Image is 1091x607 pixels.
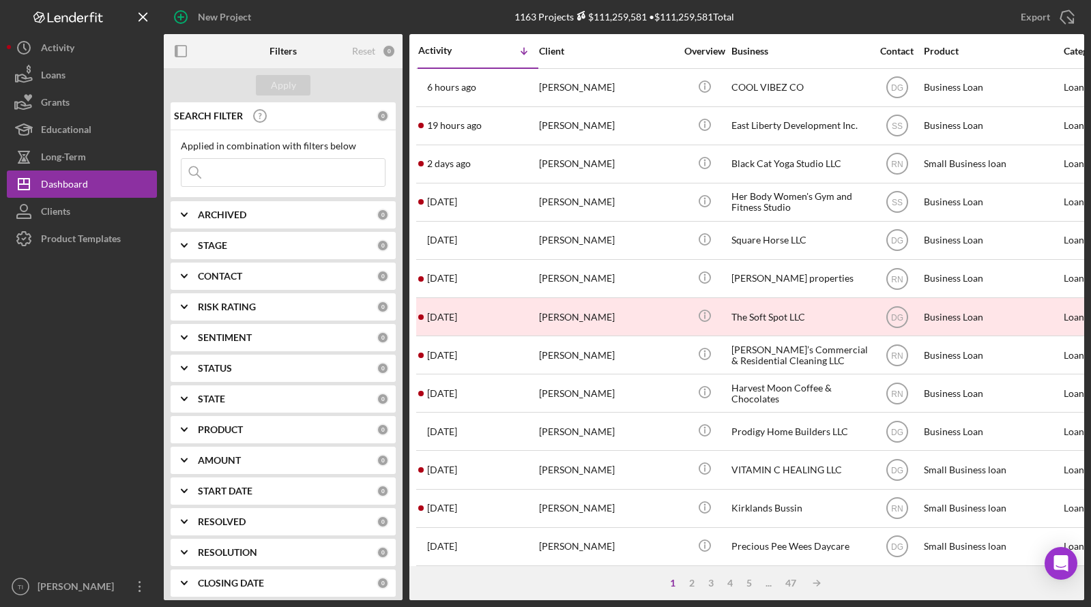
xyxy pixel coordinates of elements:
text: DG [891,83,903,93]
text: DG [891,427,903,436]
div: Business Loan [924,413,1060,449]
text: DG [891,466,903,475]
text: SS [891,198,902,207]
text: DG [891,542,903,552]
button: Dashboard [7,171,157,198]
text: DG [891,312,903,322]
div: Apply [271,75,296,95]
button: Export [1007,3,1084,31]
div: 0 [377,110,389,122]
div: Dashboard [41,171,88,201]
time: 2025-10-07 10:18 [427,82,476,93]
div: 0 [377,546,389,559]
text: TI [18,583,24,591]
button: Loans [7,61,157,89]
div: New Project [198,3,251,31]
time: 2025-10-06 21:13 [427,120,482,131]
button: Educational [7,116,157,143]
div: Overview [679,46,730,57]
div: 0 [377,393,389,405]
div: Business Loan [924,299,1060,335]
div: Contact [871,46,922,57]
b: SEARCH FILTER [174,110,243,121]
div: [PERSON_NAME] [539,451,675,488]
time: 2025-10-03 16:53 [427,312,457,323]
div: 0 [377,331,389,344]
div: 0 [377,454,389,467]
div: [PERSON_NAME] [539,337,675,373]
b: CONTACT [198,271,242,282]
div: Client [539,46,675,57]
b: Filters [270,46,297,57]
div: Business Loan [924,375,1060,411]
div: [PERSON_NAME] [34,573,123,604]
text: RN [891,389,903,398]
button: Apply [256,75,310,95]
div: Her Body Women's Gym and Fitness Studio [731,184,868,220]
div: [PERSON_NAME]’s Commercial & Residential Cleaning LLC [731,337,868,373]
div: 0 [377,516,389,528]
a: Activity [7,34,157,61]
time: 2025-10-05 21:40 [427,158,471,169]
a: Grants [7,89,157,116]
div: 0 [382,44,396,58]
div: 0 [377,239,389,252]
div: Clients [41,198,70,228]
div: East Liberty Development Inc. [731,108,868,144]
div: 2 [682,578,701,589]
b: START DATE [198,486,252,497]
time: 2025-10-03 17:56 [427,235,457,246]
time: 2025-10-04 13:53 [427,196,457,207]
b: AMOUNT [198,455,241,466]
div: 0 [377,577,389,589]
div: [PERSON_NAME] [539,299,675,335]
div: Product Templates [41,225,121,256]
div: [PERSON_NAME] [539,70,675,106]
div: Educational [41,116,91,147]
div: Long-Term [41,143,86,174]
button: TI[PERSON_NAME] [7,573,157,600]
div: Business Loan [924,184,1060,220]
div: Applied in combination with filters below [181,140,386,151]
div: [PERSON_NAME] [539,413,675,449]
div: 0 [377,301,389,313]
div: [PERSON_NAME] [539,375,675,411]
div: Export [1021,3,1050,31]
div: 1 [663,578,682,589]
div: [PERSON_NAME] [539,222,675,258]
text: RN [891,160,903,169]
text: RN [891,504,903,514]
div: Reset [352,46,375,57]
div: ... [759,578,779,589]
div: 0 [377,485,389,497]
time: 2025-10-02 12:02 [427,426,457,437]
div: [PERSON_NAME] [539,261,675,297]
div: 0 [377,362,389,374]
button: Product Templates [7,225,157,252]
a: Clients [7,198,157,225]
text: RN [891,351,903,360]
b: ARCHIVED [198,209,246,220]
div: Small Business loan [924,451,1060,488]
div: 0 [377,209,389,221]
div: [PERSON_NAME] [539,529,675,565]
div: Business [731,46,868,57]
div: [PERSON_NAME] [539,490,675,527]
div: 4 [721,578,740,589]
time: 2025-10-03 12:48 [427,350,457,361]
div: Kirklands Bussin [731,490,868,527]
b: STATE [198,394,225,404]
div: Activity [41,34,74,65]
div: Small Business loan [924,529,1060,565]
b: RESOLUTION [198,547,257,558]
b: RESOLVED [198,516,246,527]
div: Loans [41,61,66,92]
div: Business Loan [924,70,1060,106]
div: 1163 Projects • $111,259,581 Total [514,11,734,23]
div: Precious Pee Wees Daycare [731,529,868,565]
div: [PERSON_NAME] properties [731,261,868,297]
div: The Soft Spot LLC [731,299,868,335]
